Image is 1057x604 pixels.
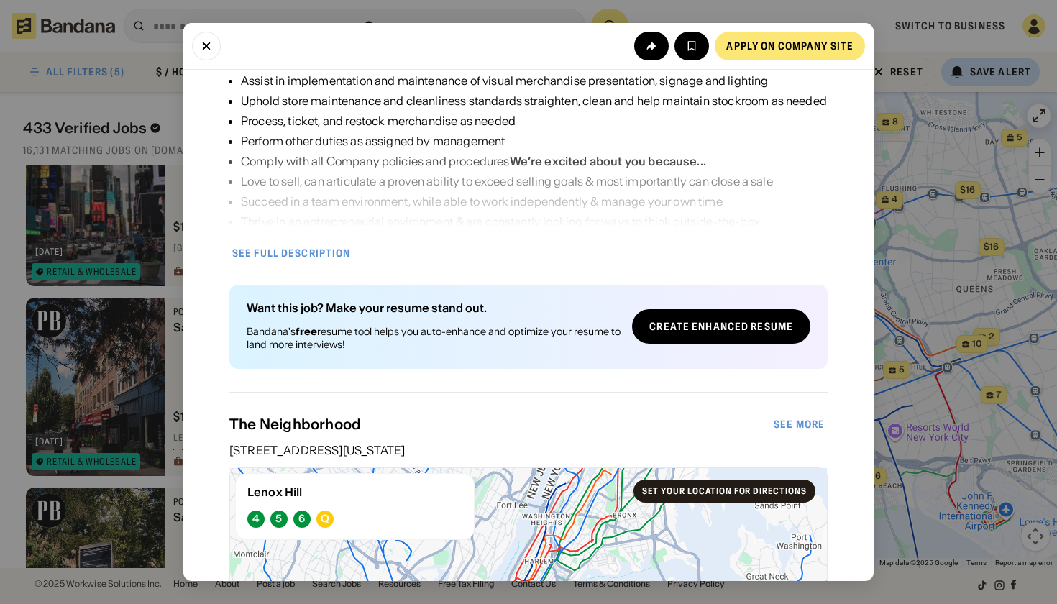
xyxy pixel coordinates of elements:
div: 6 [298,513,305,525]
div: Bandana's resume tool helps you auto-enhance and optimize your resume to land more interviews! [247,325,621,351]
div: Set your location for directions [642,487,807,495]
div: Love to sell, can articulate a proven ability to exceed selling goals & most importantly can clos... [241,173,828,190]
div: Assist in implementation and maintenance of visual merchandise presentation, signage and lighting [241,72,828,89]
div: 5 [275,513,282,525]
div: The Neighborhood [229,416,771,433]
div: Comply with all Company policies and procedures [241,152,828,170]
div: Want this job? Make your resume stand out. [247,302,621,314]
div: Lenox Hill [247,485,462,499]
div: Q [321,513,329,525]
div: See more [774,419,825,429]
div: Succeed in a team environment, while able to work independently & manage your own time [241,193,828,210]
div: Perform other duties as assigned by management [241,132,828,150]
div: 4 [252,513,260,525]
button: Close [192,32,221,60]
div: We’re excited about you because... [510,154,706,168]
div: Thrive in an entrepreneurial environment & are constantly looking for ways to think outside-the-box [241,213,828,230]
div: See full description [232,248,350,258]
div: Apply on company site [726,41,854,51]
div: Uphold store maintenance and cleanliness standards straighten, clean and help maintain stockroom ... [241,92,828,109]
div: Create Enhanced Resume [649,321,793,331]
b: free [296,325,317,338]
div: [STREET_ADDRESS][US_STATE] [229,444,828,456]
div: Process, ticket, and restock merchandise as needed [241,112,828,129]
